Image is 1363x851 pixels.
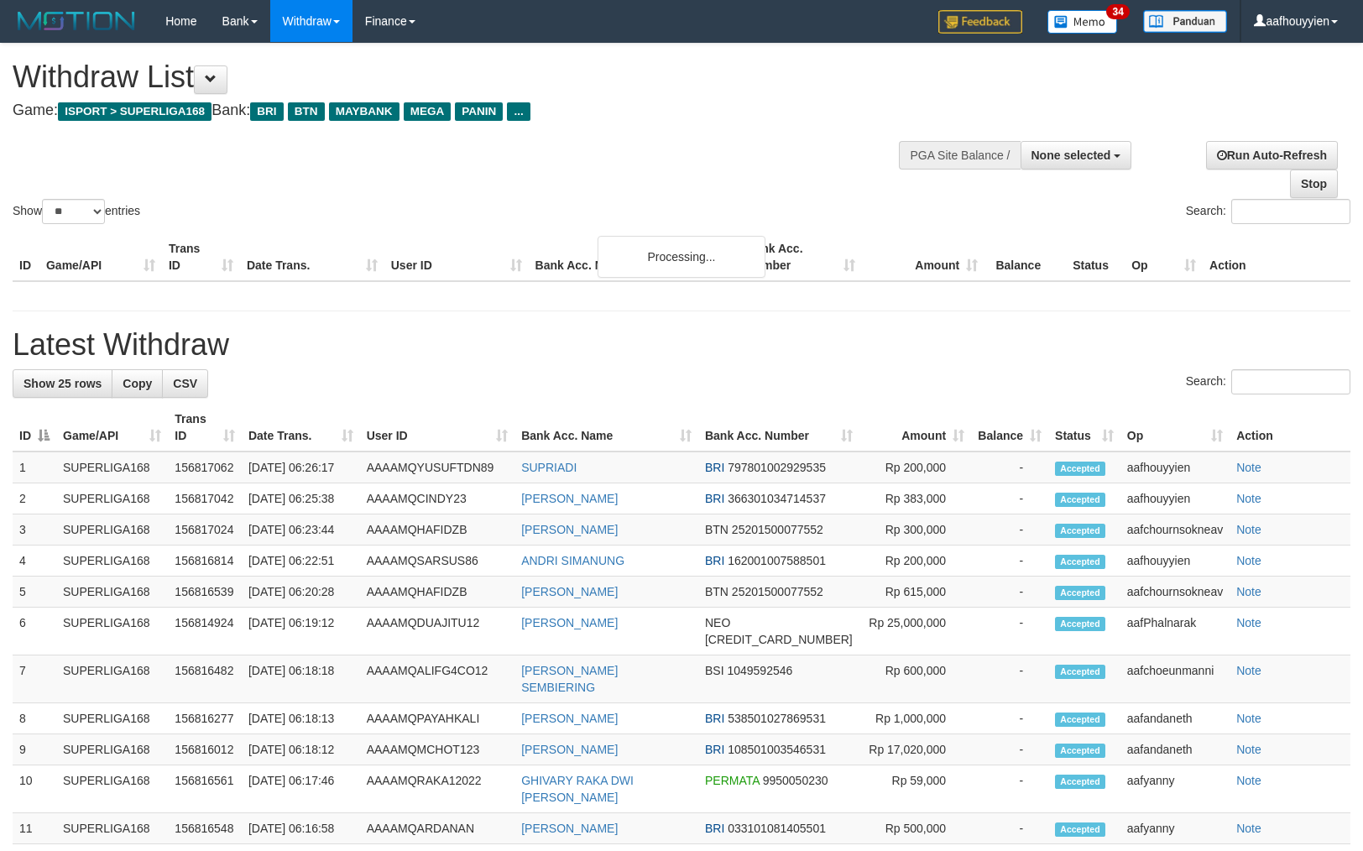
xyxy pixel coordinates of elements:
[360,577,514,608] td: AAAAMQHAFIDZB
[705,664,724,677] span: BSI
[971,546,1048,577] td: -
[1120,655,1230,703] td: aafchoeunmanni
[13,102,892,119] h4: Game: Bank:
[971,452,1048,483] td: -
[1048,404,1120,452] th: Status: activate to sort column ascending
[971,655,1048,703] td: -
[1120,452,1230,483] td: aafhouyyien
[1120,404,1230,452] th: Op: activate to sort column ascending
[521,664,618,694] a: [PERSON_NAME] SEMBIERING
[13,452,56,483] td: 1
[404,102,452,121] span: MEGA
[242,813,360,844] td: [DATE] 06:16:58
[1236,664,1261,677] a: Note
[521,492,618,505] a: [PERSON_NAME]
[732,585,823,598] span: Copy 25201500077552 to clipboard
[242,452,360,483] td: [DATE] 06:26:17
[728,822,826,835] span: Copy 033101081405501 to clipboard
[521,616,618,629] a: [PERSON_NAME]
[971,514,1048,546] td: -
[56,483,168,514] td: SUPERLIGA168
[1055,586,1105,600] span: Accepted
[859,608,971,655] td: Rp 25,000,000
[13,8,140,34] img: MOTION_logo.png
[732,523,823,536] span: Copy 25201500077552 to clipboard
[1066,233,1125,281] th: Status
[360,483,514,514] td: AAAAMQCINDY23
[859,703,971,734] td: Rp 1,000,000
[13,608,56,655] td: 6
[13,404,56,452] th: ID: activate to sort column descending
[1231,369,1350,394] input: Search:
[1106,4,1129,19] span: 34
[1206,141,1338,170] a: Run Auto-Refresh
[728,554,826,567] span: Copy 162001007588501 to clipboard
[984,233,1066,281] th: Balance
[971,577,1048,608] td: -
[1230,404,1350,452] th: Action
[1143,10,1227,33] img: panduan.png
[13,233,39,281] th: ID
[521,822,618,835] a: [PERSON_NAME]
[705,712,724,725] span: BRI
[1021,141,1132,170] button: None selected
[58,102,211,121] span: ISPORT > SUPERLIGA168
[250,102,283,121] span: BRI
[242,765,360,813] td: [DATE] 06:17:46
[168,404,242,452] th: Trans ID: activate to sort column ascending
[521,554,624,567] a: ANDRI SIMANUNG
[1055,744,1105,758] span: Accepted
[971,765,1048,813] td: -
[705,743,724,756] span: BRI
[1236,585,1261,598] a: Note
[598,236,765,278] div: Processing...
[1203,233,1350,281] th: Action
[360,514,514,546] td: AAAAMQHAFIDZB
[705,461,724,474] span: BRI
[1236,523,1261,536] a: Note
[727,664,792,677] span: Copy 1049592546 to clipboard
[242,577,360,608] td: [DATE] 06:20:28
[1055,713,1105,727] span: Accepted
[242,404,360,452] th: Date Trans.: activate to sort column ascending
[728,461,826,474] span: Copy 797801002929535 to clipboard
[360,734,514,765] td: AAAAMQMCHOT123
[728,712,826,725] span: Copy 538501027869531 to clipboard
[173,377,197,390] span: CSV
[1120,546,1230,577] td: aafhouyyien
[1236,554,1261,567] a: Note
[1125,233,1203,281] th: Op
[1186,369,1350,394] label: Search:
[168,577,242,608] td: 156816539
[56,734,168,765] td: SUPERLIGA168
[13,514,56,546] td: 3
[1055,617,1105,631] span: Accepted
[168,514,242,546] td: 156817024
[971,404,1048,452] th: Balance: activate to sort column ascending
[1120,703,1230,734] td: aafandaneth
[1120,577,1230,608] td: aafchournsokneav
[168,703,242,734] td: 156816277
[763,774,828,787] span: Copy 9950050230 to clipboard
[1120,514,1230,546] td: aafchournsokneav
[384,233,529,281] th: User ID
[859,813,971,844] td: Rp 500,000
[1031,149,1111,162] span: None selected
[242,483,360,514] td: [DATE] 06:25:38
[859,655,971,703] td: Rp 600,000
[1236,822,1261,835] a: Note
[859,452,971,483] td: Rp 200,000
[705,585,728,598] span: BTN
[112,369,163,398] a: Copy
[168,546,242,577] td: 156816814
[1236,461,1261,474] a: Note
[728,743,826,756] span: Copy 108501003546531 to clipboard
[242,514,360,546] td: [DATE] 06:23:44
[168,452,242,483] td: 156817062
[360,452,514,483] td: AAAAMQYUSUFTDN89
[862,233,984,281] th: Amount
[162,369,208,398] a: CSV
[13,765,56,813] td: 10
[13,577,56,608] td: 5
[1236,712,1261,725] a: Note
